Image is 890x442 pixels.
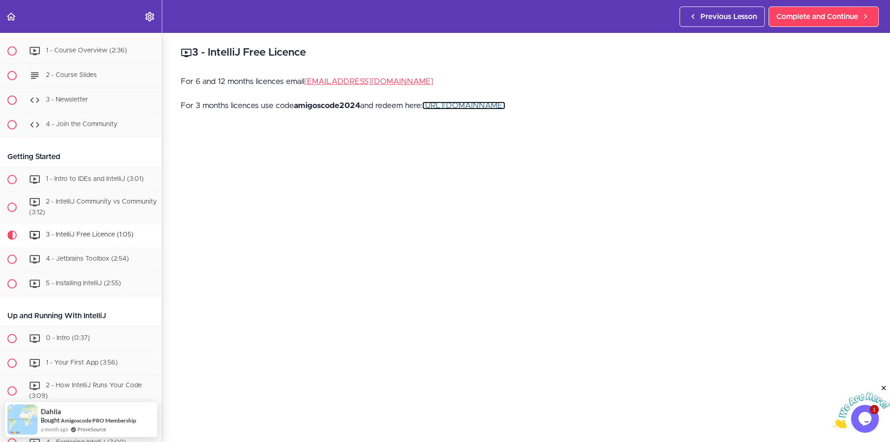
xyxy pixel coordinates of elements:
span: a month ago [41,425,68,433]
span: 2 - IntelliJ Community vs Community (3:12) [29,199,157,216]
span: 3 - IntelliJ Free Licence (1:05) [46,231,133,238]
span: 1 - Intro to IDEs and IntelliJ (3:01) [46,176,144,182]
span: 4 - Join the Community [46,121,117,128]
a: Amigoscode PRO Membership [61,417,136,424]
p: For 6 and 12 months licences email [181,75,871,89]
a: [EMAIL_ADDRESS][DOMAIN_NAME] [304,77,433,85]
strong: amigoscode2024 [294,102,360,109]
p: For 3 months licences use code and redeem here: [181,99,871,113]
span: Dahlia [41,408,61,416]
span: 2 - How IntelliJ Runs Your Code (3:09) [29,382,142,399]
span: Complete and Continue [776,11,858,22]
span: Bought [41,416,60,424]
span: 1 - Your First App (3:56) [46,359,118,366]
span: 1 - Course Overview (2:36) [46,47,127,54]
span: 3 - Newsletter [46,96,88,103]
a: Complete and Continue [769,6,879,27]
h2: 3 - IntelliJ Free Licence [181,45,871,61]
img: provesource social proof notification image [7,404,38,435]
span: 2 - Course Slides [46,72,97,78]
svg: Settings Menu [144,11,155,22]
span: 5 - Installing IntelliJ (2:55) [46,280,121,287]
a: [URL][DOMAIN_NAME] [422,102,505,109]
svg: Back to course curriculum [6,11,17,22]
span: 0 - Intro (0:37) [46,335,90,341]
a: Previous Lesson [680,6,765,27]
span: 4 - Jetbrains Toolbox (2:54) [46,256,129,262]
a: ProveSource [77,425,106,433]
span: Previous Lesson [700,11,757,22]
iframe: chat widget [833,384,890,428]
